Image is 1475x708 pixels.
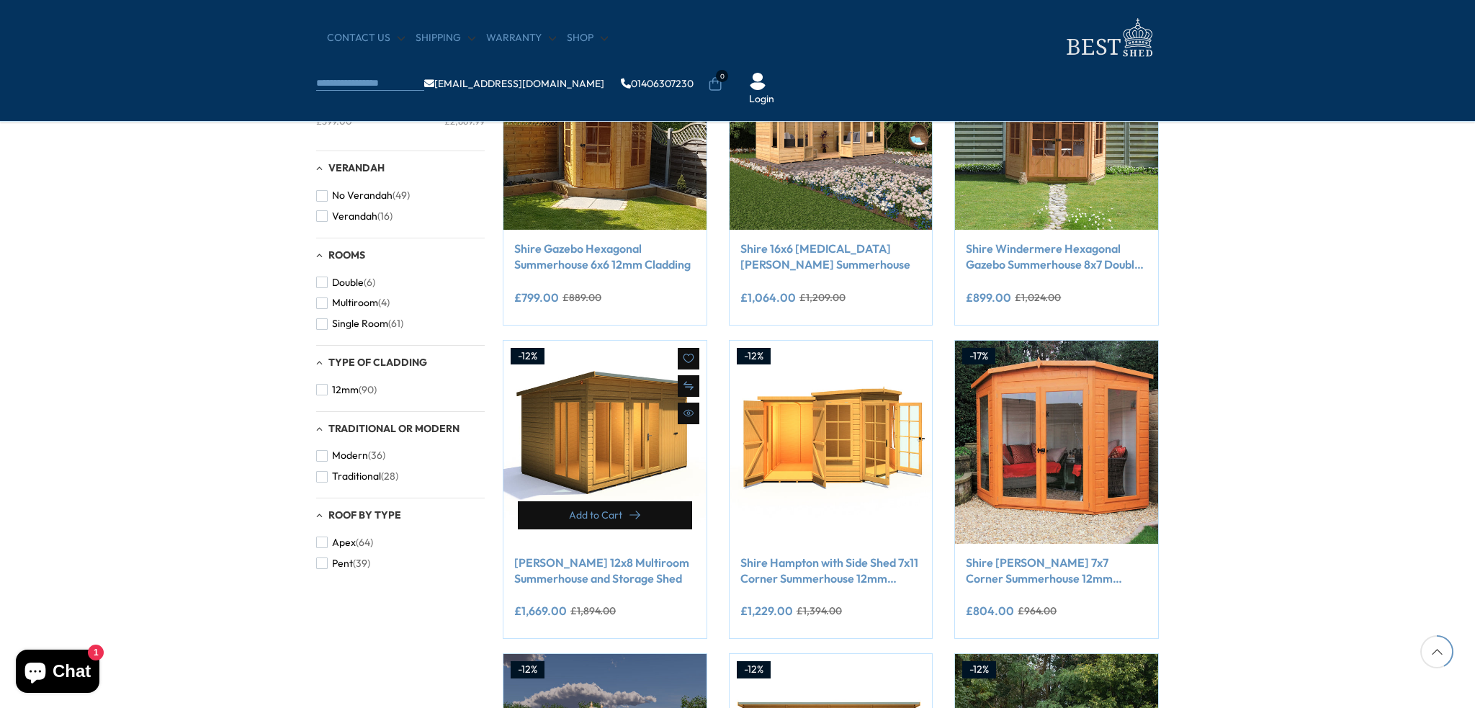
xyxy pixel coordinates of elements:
[570,606,616,616] del: £1,894.00
[737,661,771,678] div: -12%
[368,449,385,462] span: (36)
[511,661,544,678] div: -12%
[378,297,390,309] span: (4)
[353,557,370,570] span: (39)
[332,384,359,396] span: 12mm
[966,292,1011,303] ins: £899.00
[424,79,604,89] a: [EMAIL_ADDRESS][DOMAIN_NAME]
[708,77,722,91] a: 0
[316,553,370,574] button: Pent
[567,31,608,45] a: Shop
[730,341,933,544] img: Shire Hampton with Side Shed 7x11 Corner Summerhouse 12mm Interlock Cladding - Best Shed
[1058,14,1159,61] img: logo
[503,341,707,544] img: Shire Lela 12x8 Multiroom Summerhouse and Storage Shed - Best Shed
[316,313,403,334] button: Single Room
[393,189,410,202] span: (49)
[518,501,692,529] button: Add to Cart
[12,650,104,696] inbox-online-store-chat: Shopify online store chat
[332,557,353,570] span: Pent
[962,348,995,365] div: -17%
[511,348,544,365] div: -12%
[737,348,771,365] div: -12%
[328,356,427,369] span: Type of Cladding
[569,510,622,520] span: Add to Cart
[316,466,398,487] button: Traditional
[503,27,707,230] img: Shire Gazebo Hexagonal Summerhouse 6x6 12mm Cladding - Best Shed
[381,470,398,483] span: (28)
[388,318,403,330] span: (61)
[749,73,766,90] img: User Icon
[332,210,377,223] span: Verandah
[416,31,475,45] a: Shipping
[514,605,567,617] ins: £1,669.00
[621,79,694,89] a: 01406307230
[966,605,1014,617] ins: £804.00
[514,241,696,273] a: Shire Gazebo Hexagonal Summerhouse 6x6 12mm Cladding
[486,31,556,45] a: Warranty
[962,661,996,678] div: -12%
[332,537,356,549] span: Apex
[356,537,373,549] span: (64)
[328,422,459,435] span: Traditional or Modern
[359,384,377,396] span: (90)
[316,532,373,553] button: Apex
[955,341,1158,544] img: Shire Barclay 7x7 Corner Summerhouse 12mm Interlock Cladding - Best Shed
[1018,606,1057,616] del: £964.00
[740,241,922,273] a: Shire 16x6 [MEDICAL_DATA][PERSON_NAME] Summerhouse
[740,555,922,587] a: Shire Hampton with Side Shed 7x11 Corner Summerhouse 12mm Interlock Cladding
[332,297,378,309] span: Multiroom
[562,292,601,303] del: £889.00
[316,292,390,313] button: Multiroom
[740,292,796,303] ins: £1,064.00
[749,92,774,107] a: Login
[332,449,368,462] span: Modern
[316,445,385,466] button: Modern
[514,555,696,587] a: [PERSON_NAME] 12x8 Multiroom Summerhouse and Storage Shed
[316,380,377,400] button: 12mm
[364,277,375,289] span: (6)
[332,318,388,330] span: Single Room
[332,277,364,289] span: Double
[740,605,793,617] ins: £1,229.00
[328,161,385,174] span: Verandah
[316,185,410,206] button: No Verandah
[332,470,381,483] span: Traditional
[797,606,842,616] del: £1,394.00
[799,292,846,303] del: £1,209.00
[514,292,559,303] ins: £799.00
[966,555,1147,587] a: Shire [PERSON_NAME] 7x7 Corner Summerhouse 12mm Interlock Cladding
[966,241,1147,273] a: Shire Windermere Hexagonal Gazebo Summerhouse 8x7 Double doors 12mm Cladding
[1015,292,1061,303] del: £1,024.00
[332,189,393,202] span: No Verandah
[377,210,393,223] span: (16)
[316,272,375,293] button: Double
[316,206,393,227] button: Verandah
[716,70,728,82] span: 0
[327,31,405,45] a: CONTACT US
[328,508,401,521] span: Roof By Type
[328,248,365,261] span: Rooms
